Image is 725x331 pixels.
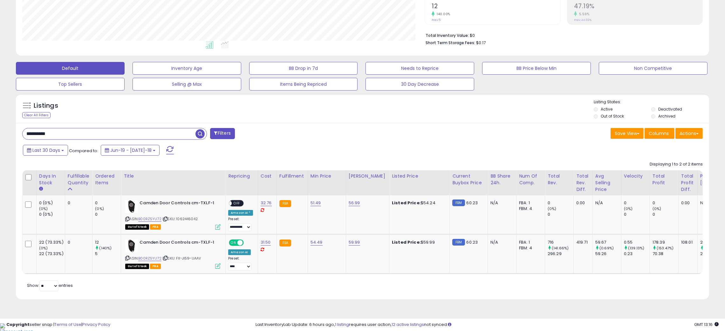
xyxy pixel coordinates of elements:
[95,251,121,257] div: 5
[133,62,241,75] button: Inventory Age
[366,62,474,75] button: Needs to Reprice
[228,256,253,271] div: Preset:
[650,161,703,167] div: Displaying 1 to 2 of 2 items
[548,251,573,257] div: 296.29
[16,78,125,91] button: Top Sellers
[599,246,614,251] small: (0.69%)
[311,200,321,206] a: 51.49
[232,201,242,206] span: OFF
[649,130,669,137] span: Columns
[39,206,48,211] small: (0%)
[349,239,360,246] a: 59.99
[653,240,678,245] div: 178.39
[39,186,43,192] small: Days In Stock.
[519,173,542,186] div: Num of Comp.
[125,200,221,229] div: ASIN:
[27,282,73,288] span: Show: entries
[228,249,250,255] div: Amazon AI
[311,173,343,179] div: Min Price
[519,240,540,245] div: FBA: 1
[426,33,469,38] b: Total Inventory Value:
[574,18,592,22] small: Prev: 44.69%
[548,206,557,211] small: (0%)
[125,240,138,252] img: 31mwE0ArdVL._SL40_.jpg
[624,206,633,211] small: (0%)
[576,173,590,193] div: Total Rev. Diff.
[150,224,161,230] span: FBA
[162,256,201,261] span: | SKU: FX-JI59-UAAV
[22,112,51,118] div: Clear All Filters
[39,246,48,251] small: (0%)
[95,200,121,206] div: 0
[519,206,540,212] div: FBM: 4
[110,147,152,153] span: Jun-19 - [DATE]-18
[467,239,478,245] span: 60.23
[279,173,305,179] div: Fulfillment
[576,240,588,245] div: 419.71
[595,173,619,193] div: Avg Selling Price
[392,239,421,245] b: Listed Price:
[138,256,161,261] a: B00RZ5YU72
[68,240,87,245] div: 0
[228,210,253,216] div: Amazon AI *
[595,200,616,206] div: N/A
[653,206,661,211] small: (0%)
[392,173,447,179] div: Listed Price
[624,212,650,217] div: 0
[279,200,291,207] small: FBA
[675,128,703,139] button: Actions
[548,212,573,217] div: 0
[628,246,644,251] small: (139.13%)
[16,62,125,75] button: Default
[519,245,540,251] div: FBM: 4
[125,200,138,213] img: 31mwE0ArdVL._SL40_.jpg
[210,128,235,139] button: Filters
[681,240,693,245] div: 108.01
[279,240,291,247] small: FBA
[681,200,693,206] div: 0.00
[95,206,104,211] small: (0%)
[452,239,465,246] small: FBM
[228,217,253,231] div: Preset:
[349,173,386,179] div: [PERSON_NAME]
[657,246,674,251] small: (153.47%)
[574,3,702,11] h2: 47.19%
[311,239,323,246] a: 54.49
[150,264,161,269] span: FBA
[349,200,360,206] a: 56.99
[392,240,445,245] div: $59.99
[490,173,514,186] div: BB Share 24h.
[595,251,621,257] div: 59.26
[125,264,149,269] span: All listings that are currently out of stock and unavailable for purchase on Amazon
[467,200,478,206] span: 60.23
[249,62,358,75] button: BB Drop in 7d
[95,240,121,245] div: 12
[452,199,465,206] small: FBM
[490,240,511,245] div: N/A
[39,240,65,245] div: 22 (73.33%)
[392,200,445,206] div: $54.24
[39,200,65,206] div: 0 (0%)
[519,200,540,206] div: FBA: 1
[658,113,675,119] label: Archived
[476,40,486,46] span: $0.17
[32,147,60,153] span: Last 30 Days
[426,31,698,39] li: $0
[548,240,573,245] div: 716
[624,200,650,206] div: 0
[645,128,674,139] button: Columns
[39,251,65,257] div: 22 (73.33%)
[611,128,644,139] button: Save View
[653,212,678,217] div: 0
[624,173,647,179] div: Velocity
[653,200,678,206] div: 0
[577,12,590,17] small: 5.59%
[243,240,253,245] span: OFF
[101,145,160,156] button: Jun-19 - [DATE]-18
[125,240,221,268] div: ASIN:
[434,12,450,17] small: 140.00%
[366,78,474,91] button: 30 Day Decrease
[601,106,612,112] label: Active
[261,239,271,246] a: 31.50
[548,173,571,186] div: Total Rev.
